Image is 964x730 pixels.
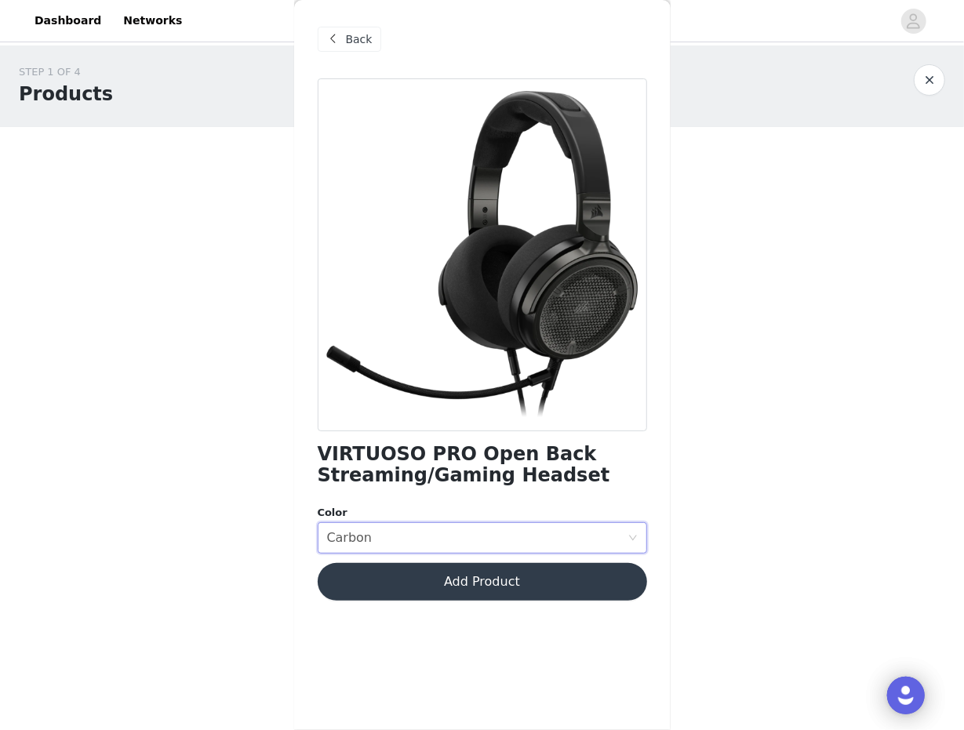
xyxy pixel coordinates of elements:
a: Dashboard [25,3,111,38]
div: Color [318,505,647,521]
button: Add Product [318,563,647,601]
div: Carbon [327,523,373,553]
span: Back [346,31,373,48]
a: Networks [114,3,191,38]
div: avatar [906,9,921,34]
h1: Products [19,80,113,108]
div: STEP 1 OF 4 [19,64,113,80]
div: Open Intercom Messenger [887,677,925,714]
h1: VIRTUOSO PRO Open Back Streaming/Gaming Headset [318,444,647,486]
